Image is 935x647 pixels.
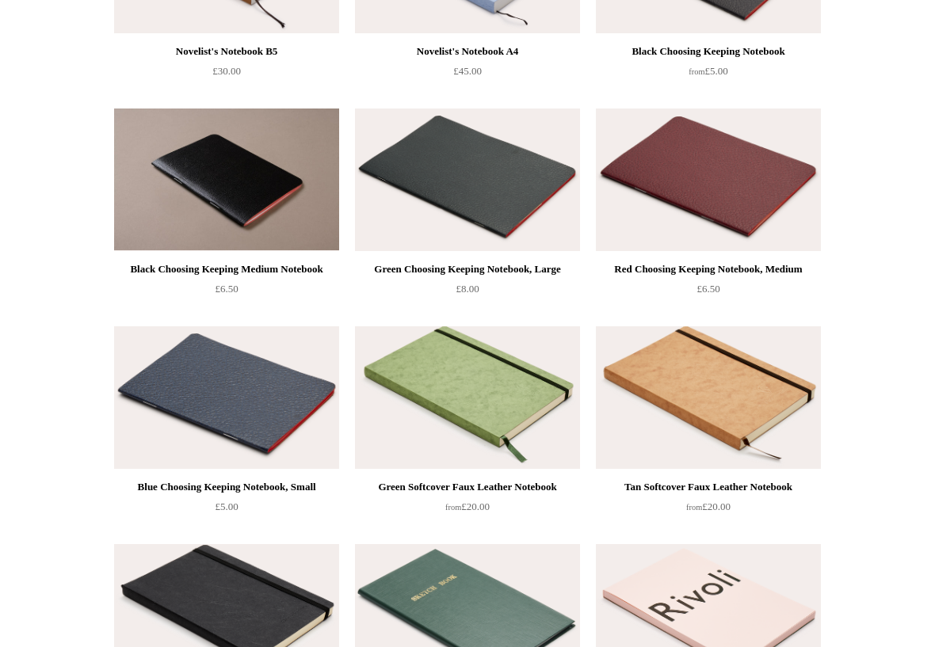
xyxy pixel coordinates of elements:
img: Green Choosing Keeping Notebook, Large [355,108,580,251]
a: Black Choosing Keeping Medium Notebook £6.50 [114,260,339,325]
span: from [686,503,702,512]
span: £20.00 [445,500,490,512]
div: Black Choosing Keeping Medium Notebook [118,260,335,279]
img: Blue Choosing Keeping Notebook, Small [114,326,339,469]
span: from [689,67,704,76]
a: Blue Choosing Keeping Notebook, Small £5.00 [114,478,339,542]
a: Novelist's Notebook A4 £45.00 [355,42,580,107]
span: £5.00 [215,500,238,512]
div: Green Choosing Keeping Notebook, Large [359,260,576,279]
span: £5.00 [689,65,727,77]
div: Red Choosing Keeping Notebook, Medium [600,260,817,279]
a: Green Softcover Faux Leather Notebook Green Softcover Faux Leather Notebook [355,326,580,469]
div: Black Choosing Keeping Notebook [600,42,817,61]
a: Tan Softcover Faux Leather Notebook Tan Softcover Faux Leather Notebook [596,326,821,469]
span: £30.00 [212,65,241,77]
a: Black Choosing Keeping Medium Notebook Black Choosing Keeping Medium Notebook [114,108,339,251]
a: Red Choosing Keeping Notebook, Medium £6.50 [596,260,821,325]
span: £45.00 [453,65,482,77]
a: Blue Choosing Keeping Notebook, Small Blue Choosing Keeping Notebook, Small [114,326,339,469]
span: £6.50 [696,283,719,295]
span: £20.00 [686,500,731,512]
span: £8.00 [456,283,479,295]
img: Red Choosing Keeping Notebook, Medium [596,108,821,251]
img: Green Softcover Faux Leather Notebook [355,326,580,469]
a: Novelist's Notebook B5 £30.00 [114,42,339,107]
a: Green Choosing Keeping Notebook, Large £8.00 [355,260,580,325]
a: Red Choosing Keeping Notebook, Medium Red Choosing Keeping Notebook, Medium [596,108,821,251]
div: Tan Softcover Faux Leather Notebook [600,478,817,497]
a: Green Softcover Faux Leather Notebook from£20.00 [355,478,580,542]
span: £6.50 [215,283,238,295]
img: Black Choosing Keeping Medium Notebook [114,108,339,251]
a: Tan Softcover Faux Leather Notebook from£20.00 [596,478,821,542]
div: Green Softcover Faux Leather Notebook [359,478,576,497]
a: Green Choosing Keeping Notebook, Large Green Choosing Keeping Notebook, Large [355,108,580,251]
div: Blue Choosing Keeping Notebook, Small [118,478,335,497]
a: Black Choosing Keeping Notebook from£5.00 [596,42,821,107]
div: Novelist's Notebook A4 [359,42,576,61]
img: Tan Softcover Faux Leather Notebook [596,326,821,469]
span: from [445,503,461,512]
div: Novelist's Notebook B5 [118,42,335,61]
